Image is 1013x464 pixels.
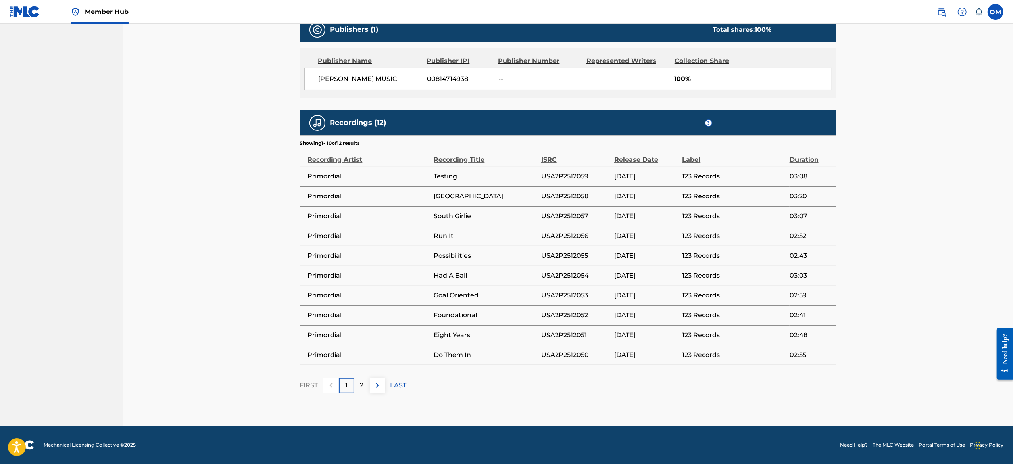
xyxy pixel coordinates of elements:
[434,311,537,320] span: Foundational
[541,211,610,221] span: USA2P2512057
[705,120,712,126] span: ?
[957,7,967,17] img: help
[614,192,678,201] span: [DATE]
[541,172,610,181] span: USA2P2512059
[937,7,946,17] img: search
[682,330,785,340] span: 123 Records
[682,147,785,165] div: Label
[682,271,785,280] span: 123 Records
[790,251,832,261] span: 02:43
[614,350,678,360] span: [DATE]
[10,440,34,450] img: logo
[308,211,430,221] span: Primordial
[988,4,1003,20] div: User Menu
[373,381,382,390] img: right
[434,147,537,165] div: Recording Title
[682,251,785,261] span: 123 Records
[308,350,430,360] span: Primordial
[790,192,832,201] span: 03:20
[541,251,610,261] span: USA2P2512055
[345,381,348,390] p: 1
[427,74,492,84] span: 00814714938
[308,251,430,261] span: Primordial
[10,6,40,17] img: MLC Logo
[313,25,322,35] img: Publishers
[682,291,785,300] span: 123 Records
[682,172,785,181] span: 123 Records
[541,330,610,340] span: USA2P2512051
[71,7,80,17] img: Top Rightsholder
[614,330,678,340] span: [DATE]
[790,147,832,165] div: Duration
[300,381,318,390] p: FIRST
[541,350,610,360] span: USA2P2512050
[790,350,832,360] span: 02:55
[614,147,678,165] div: Release Date
[308,330,430,340] span: Primordial
[434,172,537,181] span: Testing
[682,350,785,360] span: 123 Records
[308,147,430,165] div: Recording Artist
[614,231,678,241] span: [DATE]
[330,118,386,127] h5: Recordings (12)
[790,172,832,181] span: 03:08
[434,350,537,360] span: Do Them In
[682,311,785,320] span: 123 Records
[675,74,832,84] span: 100%
[308,291,430,300] span: Primordial
[319,74,421,84] span: [PERSON_NAME] MUSIC
[300,140,360,147] p: Showing 1 - 10 of 12 results
[330,25,379,34] h5: Publishers (1)
[308,311,430,320] span: Primordial
[427,56,492,66] div: Publisher IPI
[976,434,980,458] div: Drag
[541,271,610,280] span: USA2P2512054
[614,311,678,320] span: [DATE]
[308,271,430,280] span: Primordial
[586,56,669,66] div: Represented Writers
[541,291,610,300] span: USA2P2512053
[434,211,537,221] span: South Girlie
[975,8,983,16] div: Notifications
[614,251,678,261] span: [DATE]
[541,147,610,165] div: ISRC
[991,325,1013,383] iframe: Resource Center
[85,7,129,16] span: Member Hub
[614,211,678,221] span: [DATE]
[308,231,430,241] span: Primordial
[790,291,832,300] span: 02:59
[434,231,537,241] span: Run It
[541,192,610,201] span: USA2P2512058
[790,271,832,280] span: 03:03
[498,56,581,66] div: Publisher Number
[713,25,772,35] div: Total shares:
[675,56,752,66] div: Collection Share
[318,56,421,66] div: Publisher Name
[682,211,785,221] span: 123 Records
[614,172,678,181] span: [DATE]
[755,26,772,33] span: 100 %
[390,381,407,390] p: LAST
[790,330,832,340] span: 02:48
[541,231,610,241] span: USA2P2512056
[919,441,965,449] a: Portal Terms of Use
[790,211,832,221] span: 03:07
[308,192,430,201] span: Primordial
[434,330,537,340] span: Eight Years
[313,118,322,128] img: Recordings
[970,441,1003,449] a: Privacy Policy
[840,441,868,449] a: Need Help?
[434,271,537,280] span: Had A Ball
[434,291,537,300] span: Goal Oriented
[954,4,970,20] div: Help
[973,426,1013,464] iframe: Chat Widget
[541,311,610,320] span: USA2P2512052
[682,231,785,241] span: 123 Records
[360,381,364,390] p: 2
[434,192,537,201] span: [GEOGRAPHIC_DATA]
[790,231,832,241] span: 02:52
[790,311,832,320] span: 02:41
[614,271,678,280] span: [DATE]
